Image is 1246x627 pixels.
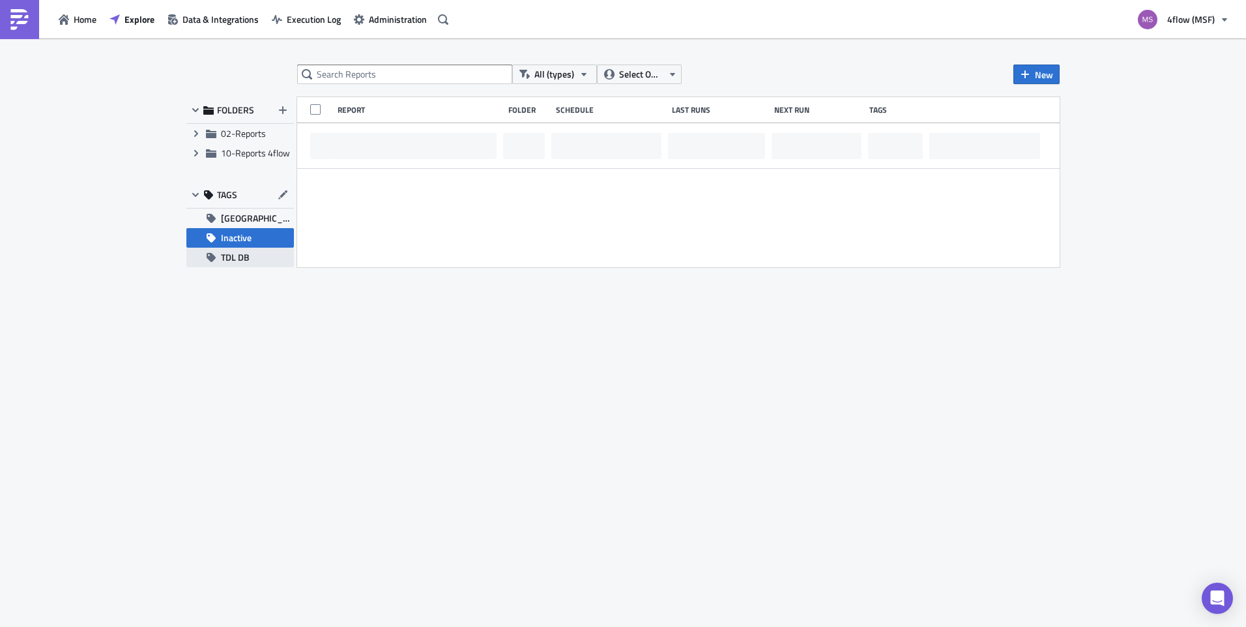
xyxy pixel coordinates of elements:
[161,9,265,29] button: Data & Integrations
[9,9,30,30] img: PushMetrics
[672,105,768,115] div: Last Runs
[869,105,924,115] div: Tags
[186,209,294,228] button: [GEOGRAPHIC_DATA]
[221,146,290,160] span: 10-Reports 4flow
[297,65,512,84] input: Search Reports
[369,12,427,26] span: Administration
[1137,8,1159,31] img: Avatar
[534,67,574,81] span: All (types)
[221,248,250,267] span: TDL DB
[217,104,254,116] span: FOLDERS
[287,12,341,26] span: Execution Log
[597,65,682,84] button: Select Owner
[186,228,294,248] button: Inactive
[124,12,154,26] span: Explore
[1130,5,1236,34] button: 4flow (MSF)
[221,228,252,248] span: Inactive
[347,9,433,29] button: Administration
[221,126,266,140] span: 02-Reports
[512,65,597,84] button: All (types)
[508,105,549,115] div: Folder
[265,9,347,29] button: Execution Log
[774,105,863,115] div: Next Run
[1035,68,1053,81] span: New
[221,209,294,228] span: [GEOGRAPHIC_DATA]
[217,189,237,201] span: TAGS
[103,9,161,29] button: Explore
[1167,12,1215,26] span: 4flow (MSF)
[182,12,259,26] span: Data & Integrations
[186,248,294,267] button: TDL DB
[52,9,103,29] button: Home
[74,12,96,26] span: Home
[1202,583,1233,614] div: Open Intercom Messenger
[338,105,502,115] div: Report
[556,105,665,115] div: Schedule
[619,67,663,81] span: Select Owner
[1013,65,1060,84] button: New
